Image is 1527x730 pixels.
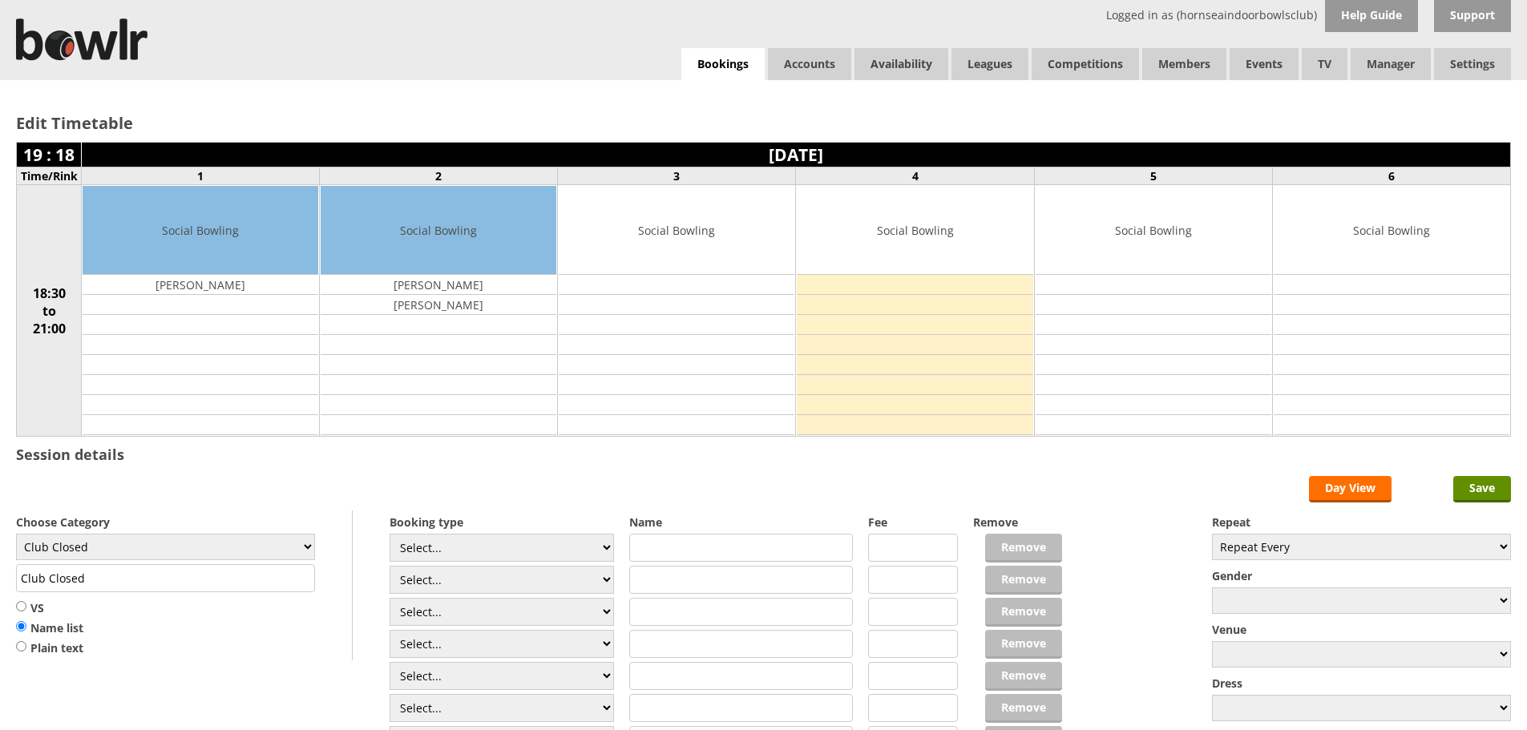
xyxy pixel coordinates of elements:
[17,167,82,185] td: Time/Rink
[83,186,318,275] td: Social Bowling
[1351,48,1431,80] span: Manager
[1212,514,1511,530] label: Repeat
[390,514,614,530] label: Booking type
[1453,476,1511,502] input: Save
[83,275,318,295] td: [PERSON_NAME]
[629,514,854,530] label: Name
[1212,622,1511,637] label: Venue
[796,167,1034,185] td: 4
[868,514,958,530] label: Fee
[1230,48,1299,80] a: Events
[1274,186,1509,275] td: Social Bowling
[1309,476,1392,502] a: Day View
[16,445,124,464] h3: Session details
[82,167,320,185] td: 1
[1212,676,1511,691] label: Dress
[558,167,796,185] td: 3
[1142,48,1226,80] span: Members
[1032,48,1139,80] a: Competitions
[16,600,26,612] input: VS
[16,564,315,592] input: Title/Description
[16,640,83,656] label: Plain text
[321,295,556,315] td: [PERSON_NAME]
[320,167,558,185] td: 2
[16,600,83,616] label: VS
[854,48,948,80] a: Availability
[16,514,315,530] label: Choose Category
[1434,48,1511,80] span: Settings
[797,186,1032,275] td: Social Bowling
[17,143,82,167] td: 19 : 18
[16,620,26,632] input: Name list
[1212,568,1511,583] label: Gender
[681,48,765,81] a: Bookings
[1036,186,1271,275] td: Social Bowling
[17,185,82,437] td: 18:30 to 21:00
[16,112,1511,134] h2: Edit Timetable
[768,48,851,80] span: Accounts
[1034,167,1272,185] td: 5
[1272,167,1510,185] td: 6
[559,186,794,275] td: Social Bowling
[973,514,1063,530] label: Remove
[82,143,1511,167] td: [DATE]
[321,186,556,275] td: Social Bowling
[951,48,1028,80] a: Leagues
[16,620,83,636] label: Name list
[1302,48,1347,80] span: TV
[321,275,556,295] td: [PERSON_NAME]
[16,640,26,652] input: Plain text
